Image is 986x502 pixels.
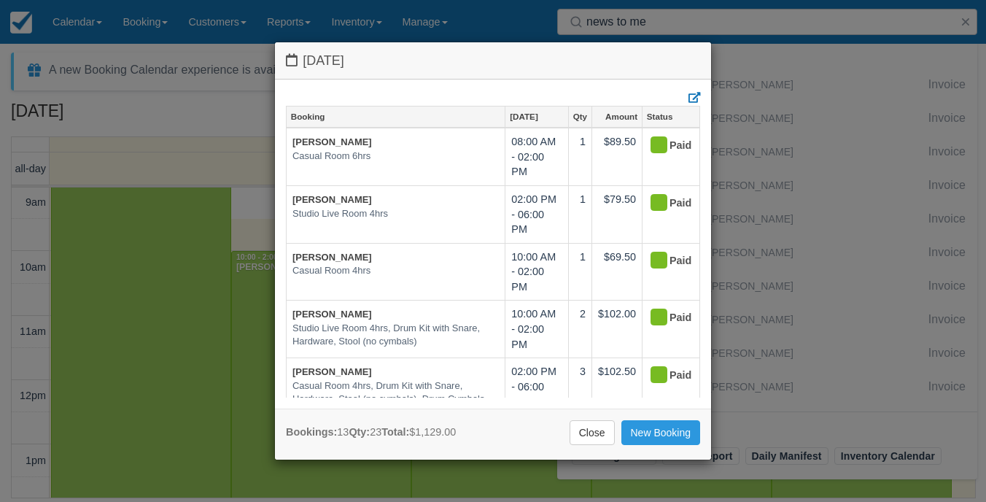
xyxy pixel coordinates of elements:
[648,306,681,330] div: Paid
[505,243,569,301] td: 10:00 AM - 02:00 PM
[648,192,681,215] div: Paid
[592,107,642,127] a: Amount
[568,358,591,426] td: 3
[648,134,681,158] div: Paid
[591,301,642,358] td: $102.00
[570,420,615,445] a: Close
[286,53,700,69] h4: [DATE]
[286,425,456,440] div: 13 23 $1,129.00
[568,243,591,301] td: 1
[292,309,372,320] a: [PERSON_NAME]
[292,150,499,163] em: Casual Room 6hrs
[505,128,569,185] td: 08:00 AM - 02:00 PM
[349,426,370,438] strong: Qty:
[591,185,642,243] td: $79.50
[292,207,499,221] em: Studio Live Room 4hrs
[287,107,505,127] a: Booking
[591,358,642,426] td: $102.50
[505,107,568,127] a: [DATE]
[505,185,569,243] td: 02:00 PM - 06:00 PM
[505,301,569,358] td: 10:00 AM - 02:00 PM
[292,366,372,377] a: [PERSON_NAME]
[643,107,699,127] a: Status
[591,128,642,185] td: $89.50
[591,243,642,301] td: $69.50
[648,250,681,273] div: Paid
[292,379,499,420] em: Casual Room 4hrs, Drum Kit with Snare, Hardware, Stool (no cymbals), Drum Cymbals Set
[568,128,591,185] td: 1
[292,252,372,263] a: [PERSON_NAME]
[568,185,591,243] td: 1
[569,107,591,127] a: Qty
[381,426,409,438] strong: Total:
[568,301,591,358] td: 2
[286,426,337,438] strong: Bookings:
[292,322,499,349] em: Studio Live Room 4hrs, Drum Kit with Snare, Hardware, Stool (no cymbals)
[621,420,701,445] a: New Booking
[292,194,372,205] a: [PERSON_NAME]
[648,364,681,387] div: Paid
[505,358,569,426] td: 02:00 PM - 06:00 PM
[292,136,372,147] a: [PERSON_NAME]
[292,264,499,278] em: Casual Room 4hrs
